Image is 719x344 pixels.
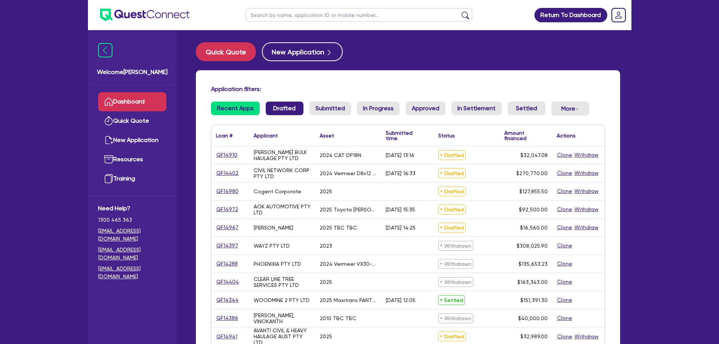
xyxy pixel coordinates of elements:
span: $151,391.30 [520,297,548,303]
a: QF14980 [216,187,239,196]
button: Clone [557,314,573,322]
div: 2024 CAT DP18N [320,152,361,158]
button: New Application [262,42,343,61]
a: Training [98,169,166,188]
div: Amount financed [504,130,548,141]
div: 2025 [320,279,332,285]
button: Withdraw [574,332,599,341]
a: QF14402 [216,169,239,177]
input: Search by name, application ID or mobile number... [246,8,472,22]
a: New Application [98,131,166,150]
div: [DATE] 14:25 [386,225,416,231]
div: [PERSON_NAME], VINOKANTH [254,312,311,324]
div: WOODMINE 2 PTY LTD [254,297,309,303]
img: quest-connect-logo-blue [100,9,189,21]
span: $32,047.08 [520,152,548,158]
a: Dashboard [98,92,166,111]
span: Need Help? [98,204,166,213]
button: Clone [557,241,573,250]
button: Clone [557,332,573,341]
div: 2024 Vermeer D8x12 HDD [320,170,377,176]
span: Drafted [438,150,466,160]
a: Quick Quote [98,111,166,131]
a: Recent Apps [211,102,260,115]
div: 2024 Vermeer VX30-250 [320,261,377,267]
div: 2025 [320,333,332,339]
div: Status [438,133,455,138]
img: resources [104,155,113,164]
a: Drafted [266,102,303,115]
div: Asset [320,133,334,138]
button: Quick Quote [196,42,256,61]
span: Withdrawn [438,241,473,251]
div: [PERSON_NAME] [254,225,293,231]
img: quick-quote [104,116,113,125]
span: $270,770.00 [516,170,548,176]
a: Submitted [309,102,351,115]
div: Applicant [254,133,278,138]
a: QF14941 [216,332,238,341]
div: 2025 TBC TBC [320,225,357,231]
a: Resources [98,150,166,169]
span: Withdrawn [438,313,473,323]
div: [DATE] 12:05 [386,297,416,303]
span: $163,343.00 [517,279,548,285]
a: QF14397 [216,241,239,250]
div: CLEAR LINE TREE SERVICES PTY LTD [254,276,311,288]
span: $16,560.00 [520,225,548,231]
a: Approved [406,102,445,115]
a: In Settlement [451,102,502,115]
a: Dropdown toggle [609,5,628,25]
div: WAYZ PTY LTD [254,243,290,249]
span: Drafted [438,332,466,341]
button: Dropdown toggle [551,102,589,116]
span: $135,653.23 [519,261,548,267]
div: CIVIL NETWORK CORP PTY LTD [254,167,311,179]
span: Drafted [438,223,466,233]
div: [PERSON_NAME] BULK HAULAGE PTY LTD [254,149,311,161]
span: $308,025.90 [517,243,548,249]
button: Clone [557,151,573,159]
span: $127,855.50 [519,188,548,194]
div: Loan # [216,133,232,138]
button: Withdraw [574,151,599,159]
a: Return To Dashboard [534,8,607,22]
div: 2025 [320,188,332,194]
span: Withdrawn [438,277,473,287]
div: Cogent Corporate [254,188,301,194]
img: training [104,174,113,183]
a: Settled [508,102,545,115]
a: [EMAIL_ADDRESS][DOMAIN_NAME] [98,246,166,262]
img: new-application [104,136,113,145]
div: AOK AUTOMOTIVE PTY LTD [254,204,311,216]
a: QF14288 [216,259,238,268]
div: PHOENIXIA PTY LTD [254,261,301,267]
a: QF14972 [216,205,239,214]
div: [DATE] 15:35 [386,207,415,213]
span: $92,500.00 [519,207,548,213]
button: Clone [557,296,573,304]
button: Withdraw [574,223,599,232]
div: [DATE] 13:16 [386,152,414,158]
span: $40,000.00 [518,315,548,321]
span: Drafted [438,168,466,178]
button: Clone [557,205,573,214]
span: Drafted [438,205,466,214]
button: Withdraw [574,187,599,196]
img: icon-menu-close [98,43,112,57]
button: Clone [557,223,573,232]
a: Quick Quote [196,42,262,61]
div: Actions [557,133,576,138]
span: Welcome [PERSON_NAME] [97,68,168,77]
span: Drafted [438,187,466,196]
button: Withdraw [574,169,599,177]
a: [EMAIL_ADDRESS][DOMAIN_NAME] [98,265,166,281]
button: Clone [557,169,573,177]
div: Submitted time [386,130,422,141]
div: [DATE] 16:33 [386,170,416,176]
span: 1300 465 363 [98,216,166,224]
a: QF14404 [216,278,239,286]
a: In Progress [357,102,400,115]
div: 2023 [320,243,332,249]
